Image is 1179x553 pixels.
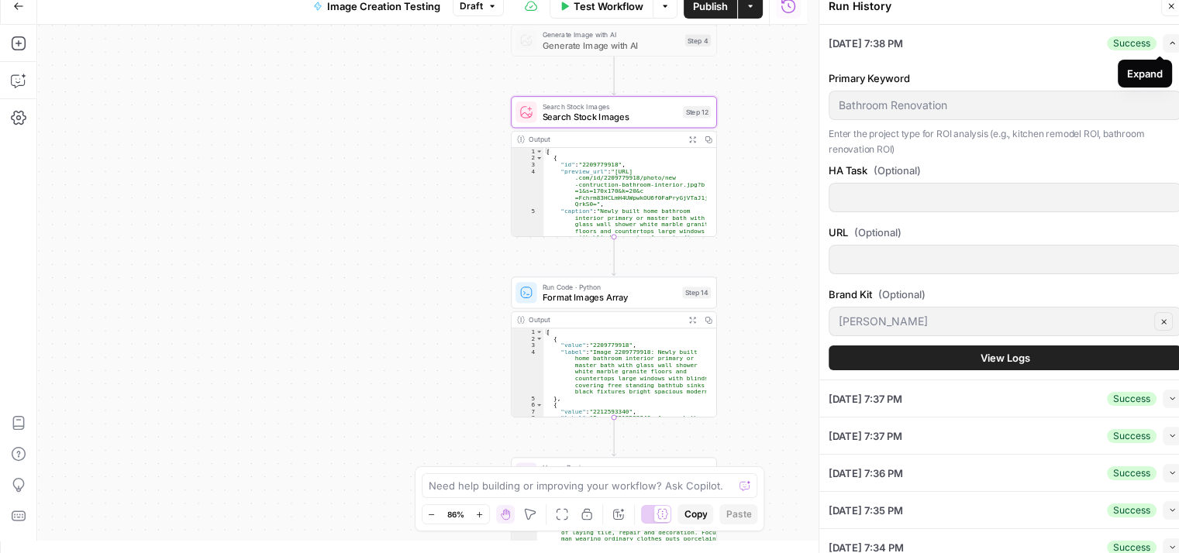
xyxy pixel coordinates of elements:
span: Format Images Array [542,290,677,304]
span: Search Stock Images [542,101,677,112]
div: 6 [512,401,543,408]
span: Toggle code folding, rows 1 through 152 [536,148,543,155]
div: Step 4 [685,35,711,46]
span: Copy [684,507,707,521]
div: Success [1107,36,1157,50]
span: [DATE] 7:37 PM [829,428,902,444]
div: Success [1107,429,1157,443]
div: Success [1107,466,1157,480]
div: 1 [512,148,543,155]
g: Edge from step_12 to step_14 [612,237,615,276]
div: Output [529,314,680,325]
div: Success [1107,392,1157,406]
span: Paste [726,507,751,521]
div: 5 [512,208,543,254]
span: Human Review [542,462,677,472]
span: 86% [447,508,464,520]
span: View Logs [981,350,1030,366]
div: 2 [512,516,537,549]
div: 7 [512,408,543,415]
div: 3 [512,342,543,349]
span: Run Code · Python [542,281,677,292]
input: kitchen remodel ROI [839,98,1171,113]
div: 2 [512,335,543,342]
span: Toggle code folding, rows 2 through 6 [536,155,543,162]
div: 2 [512,155,543,162]
div: Step 14 [682,287,711,298]
span: (Optional) [854,225,901,240]
div: 5 [512,395,543,402]
div: Step 12 [683,106,711,118]
div: 4 [512,168,543,208]
div: Search Stock ImagesSearch Stock ImagesStep 12Output[ { "id":"2209779918", "preview_url":"[URL] .c... [511,96,717,237]
span: Toggle code folding, rows 6 through 9 [536,401,543,408]
span: (Optional) [874,163,921,178]
g: Edge from step_4 to step_12 [612,56,615,94]
span: Generate Image with AI [542,29,679,40]
span: [DATE] 7:35 PM [829,503,903,518]
div: Success [1107,503,1157,517]
span: [DATE] 7:36 PM [829,465,903,481]
span: [DATE] 7:37 PM [829,391,902,407]
span: (Optional) [878,287,926,302]
span: Generate Image with AI [542,39,679,52]
div: 4 [512,349,543,395]
button: Copy [677,504,713,524]
span: Toggle code folding, rows 2 through 5 [536,335,543,342]
span: Search Stock Images [542,110,677,123]
div: 3 [512,161,543,168]
div: Generate Image with AIGenerate Image with AIStep 4 [511,25,717,57]
span: [DATE] 7:38 PM [829,36,903,51]
div: Run Code · PythonFormat Images ArrayStep 14Output[ { "value":"2209779918", "label":"Image 2209779... [511,276,717,417]
div: Expand [1127,66,1163,81]
input: Angi [839,314,1150,329]
div: 1 [512,328,543,335]
button: Paste [719,504,757,524]
div: 8 [512,415,543,448]
g: Edge from step_14 to step_13 [612,417,615,456]
div: Output [529,134,680,145]
span: Toggle code folding, rows 1 through 122 [536,328,543,335]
